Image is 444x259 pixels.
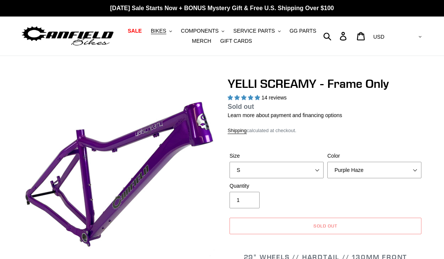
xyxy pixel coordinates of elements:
[128,28,141,34] span: SALE
[124,26,145,36] a: SALE
[177,26,228,36] button: COMPONENTS
[327,152,421,160] label: Color
[220,38,252,44] span: GIFT CARDS
[228,77,423,91] h1: YELLI SCREAMY - Frame Only
[228,127,423,134] div: calculated at checkout.
[313,223,338,229] span: Sold out
[188,36,215,46] a: MERCH
[230,26,284,36] button: SERVICE PARTS
[228,103,254,110] span: Sold out
[21,24,115,48] img: Canfield Bikes
[262,95,287,101] span: 14 reviews
[233,28,275,34] span: SERVICE PARTS
[230,152,324,160] label: Size
[230,182,324,190] label: Quantity
[228,112,342,118] a: Learn more about payment and financing options
[216,36,256,46] a: GIFT CARDS
[228,95,262,101] span: 5.00 stars
[151,28,166,34] span: BIKES
[228,128,247,134] a: Shipping
[230,218,421,234] button: Sold out
[286,26,320,36] a: GG PARTS
[192,38,211,44] span: MERCH
[289,28,316,34] span: GG PARTS
[147,26,176,36] button: BIKES
[181,28,219,34] span: COMPONENTS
